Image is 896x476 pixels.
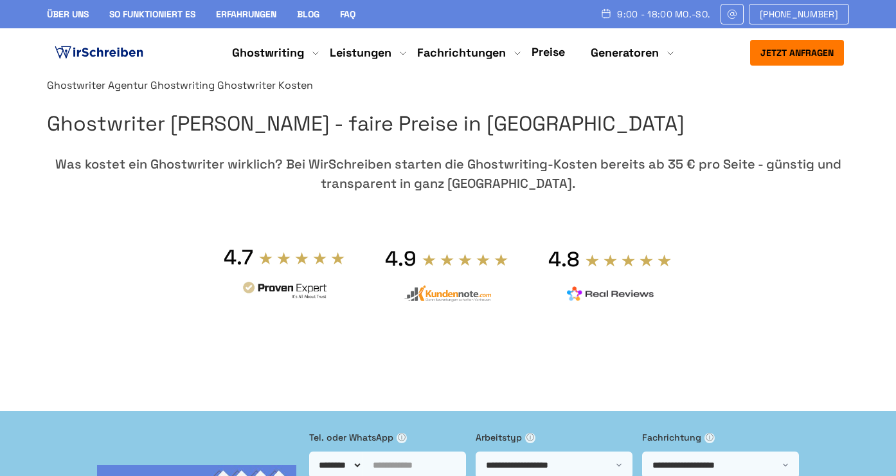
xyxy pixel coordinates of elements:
[525,433,535,443] span: ⓘ
[309,430,466,444] label: Tel. oder WhatsApp
[642,430,799,444] label: Fachrichtung
[47,8,89,20] a: Über uns
[224,244,253,270] div: 4.7
[422,253,509,267] img: stars
[532,44,565,59] a: Preise
[232,45,304,60] a: Ghostwriting
[47,154,849,193] div: Was kostet ein Ghostwriter wirklich? Bei WirSchreiben starten die Ghostwriting-Kosten bereits ab ...
[47,107,849,140] h1: Ghostwriter [PERSON_NAME] - faire Preise in [GEOGRAPHIC_DATA]
[340,8,355,20] a: FAQ
[330,45,391,60] a: Leistungen
[150,78,215,92] a: Ghostwriting
[47,78,148,92] a: Ghostwriter Agentur
[109,8,195,20] a: So funktioniert es
[216,8,276,20] a: Erfahrungen
[476,430,632,444] label: Arbeitstyp
[297,8,319,20] a: Blog
[591,45,659,60] a: Generatoren
[760,9,838,19] span: [PHONE_NUMBER]
[600,8,612,19] img: Schedule
[567,286,654,302] img: realreviews
[726,9,738,19] img: Email
[704,433,715,443] span: ⓘ
[52,43,146,62] img: logo ghostwriter-österreich
[404,285,491,302] img: kundennote
[417,45,506,60] a: Fachrichtungen
[750,40,844,66] button: Jetzt anfragen
[617,9,710,19] span: 9:00 - 18:00 Mo.-So.
[217,78,313,92] span: Ghostwriter Kosten
[385,246,417,271] div: 4.9
[258,251,346,265] img: stars
[397,433,407,443] span: ⓘ
[585,253,672,268] img: stars
[548,246,580,272] div: 4.8
[749,4,849,24] a: [PHONE_NUMBER]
